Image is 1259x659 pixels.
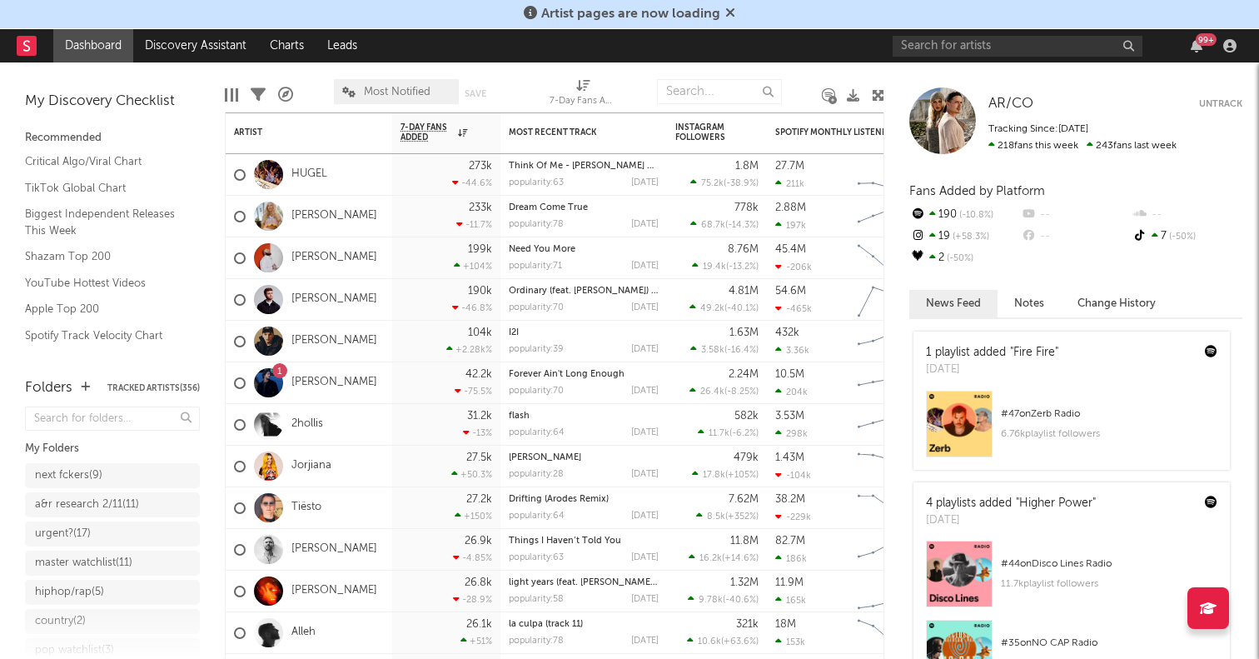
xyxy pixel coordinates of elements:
div: flash [509,412,659,421]
svg: Chart title [850,362,925,404]
div: [DATE] [631,345,659,354]
svg: Chart title [850,612,925,654]
a: [PERSON_NAME] [291,209,377,223]
div: 7.62M [729,494,759,505]
div: -11.7 % [456,219,492,230]
a: master watchlist(11) [25,551,200,576]
span: -8.25 % [727,387,756,397]
div: +51 % [460,636,492,647]
div: 82.7M [775,536,805,547]
a: Drifting (Arodes Remix) [509,495,609,504]
div: -13 % [463,427,492,438]
div: Need You More [509,245,659,254]
div: popularity: 63 [509,178,564,187]
div: 42.2k [465,369,492,380]
div: 2.88M [775,202,806,213]
div: 6.76k playlist followers [1001,424,1217,444]
span: +105 % [728,471,756,480]
svg: Chart title [850,196,925,237]
div: 479k [734,452,759,463]
div: 8.76M [728,244,759,255]
div: # 44 on Disco Lines Radio [1001,554,1217,574]
div: 1 playlist added [926,344,1058,362]
span: 3.58k [701,346,724,355]
div: Himothy Johnson [509,453,659,462]
button: Change History [1061,290,1172,317]
span: -40.1 % [727,304,756,313]
div: 4.81M [729,286,759,297]
a: Critical Algo/Viral Chart [25,152,183,171]
div: [DATE] [631,428,659,437]
a: Need You More [509,245,575,254]
div: 165k [775,595,806,606]
div: -46.8 % [452,302,492,313]
div: +2.28k % [446,344,492,355]
div: [DATE] [631,595,659,604]
span: Tracking Since: [DATE] [988,124,1088,134]
span: 10.6k [698,637,721,647]
a: [PERSON_NAME] [291,251,377,265]
span: Most Notified [364,87,430,97]
svg: Chart title [850,154,925,196]
span: Artist pages are now loading [541,7,720,21]
div: master watchlist ( 11 ) [35,553,132,573]
div: 199k [468,244,492,255]
div: 11.8M [730,536,759,547]
div: A&R Pipeline [278,71,293,119]
div: 3.53M [775,411,804,422]
a: Leads [316,29,369,62]
div: 2 [909,247,1020,269]
span: 49.2k [700,304,724,313]
div: ( ) [698,427,759,438]
div: 104k [468,327,492,338]
div: popularity: 39 [509,345,564,354]
div: Think Of Me - Korolova Remix [509,162,659,171]
button: Tracked Artists(356) [107,384,200,392]
div: +50.3 % [451,469,492,480]
span: -14.3 % [728,221,756,230]
div: [DATE] [926,362,1058,378]
a: #44onDisco Lines Radio11.7kplaylist followers [913,541,1230,620]
div: ( ) [690,219,759,230]
a: next fckers(9) [25,463,200,488]
div: 27.5k [466,452,492,463]
svg: Chart title [850,321,925,362]
div: [DATE] [631,470,659,479]
button: 99+ [1191,39,1202,52]
div: Filters [251,71,266,119]
div: 99 + [1196,33,1217,46]
div: -104k [775,470,811,481]
div: [DATE] [631,178,659,187]
svg: Chart title [850,487,925,529]
a: flash [509,412,530,421]
div: 1.8M [735,161,759,172]
div: I2I [509,328,659,337]
div: ( ) [688,594,759,605]
a: #47onZerb Radio6.76kplaylist followers [913,391,1230,470]
a: YouTube Hottest Videos [25,274,183,292]
button: Save [465,89,486,98]
div: 1.32M [730,577,759,588]
a: Alleh [291,626,316,640]
div: -206k [775,262,812,272]
div: 54.6M [775,286,806,297]
div: popularity: 70 [509,303,564,312]
div: 204k [775,387,808,397]
div: 186k [775,553,807,564]
div: Dream Come True [509,203,659,212]
div: popularity: 78 [509,220,564,229]
a: urgent?(17) [25,522,200,547]
a: Tiësto [291,501,321,515]
div: [DATE] [631,220,659,229]
button: Notes [998,290,1061,317]
a: Think Of Me - [PERSON_NAME] Remix [509,162,674,171]
div: 7-Day Fans Added (7-Day Fans Added) [550,71,616,119]
div: 11.9M [775,577,804,588]
div: # 35 on NO CAP Radio [1001,633,1217,653]
a: Spotify Track Velocity Chart [25,327,183,345]
div: 10.5M [775,369,804,380]
div: My Discovery Checklist [25,92,200,112]
div: Forever Ain't Long Enough [509,370,659,379]
a: [PERSON_NAME] [291,376,377,390]
div: popularity: 58 [509,595,564,604]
